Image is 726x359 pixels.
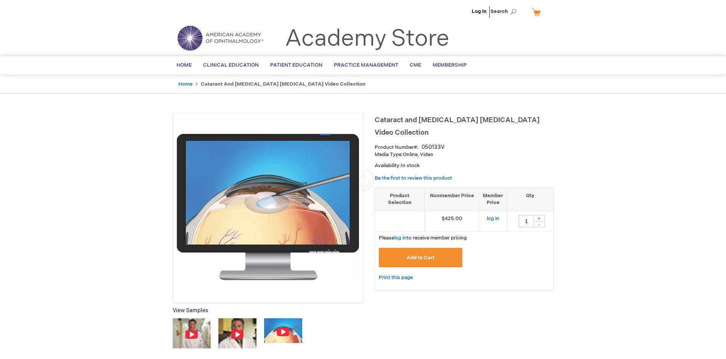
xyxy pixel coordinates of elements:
p: Availability: [375,162,554,169]
span: Please to receive member pricing [379,235,467,241]
a: Be the first to review this product [375,175,452,181]
span: CME [410,62,421,68]
img: iocn_play.png [185,330,198,339]
span: Add to Cart [407,255,434,261]
a: log in [487,215,499,222]
img: Click to view [264,318,302,343]
a: log in [394,235,407,241]
p: Online, Video [375,151,554,158]
span: Patient Education [270,62,322,68]
th: Product Selection [375,188,425,211]
span: Cataract and [MEDICAL_DATA] [MEDICAL_DATA] Video Collection [375,116,540,137]
strong: Cataract and [MEDICAL_DATA] [MEDICAL_DATA] Video Collection [201,81,365,87]
a: Academy Store [285,25,449,53]
span: Clinical Education [203,62,259,68]
img: Cataract and Refractive Surgery Patient Education Video Collection [177,134,359,280]
td: $425.00 [425,211,479,231]
a: Log In [472,8,487,14]
span: In stock [401,163,420,169]
th: Member Price [479,188,507,211]
img: iocn_play.png [276,327,290,337]
div: - [534,221,545,227]
input: Qty [519,215,534,227]
div: 050133V [421,144,444,151]
th: Qty [507,188,553,211]
span: Search [490,4,519,19]
th: Nonmember Price [425,188,479,211]
img: iocn_play.png [231,330,244,339]
a: Home [178,81,192,87]
span: Membership [433,62,467,68]
a: Print this page [379,273,413,282]
button: Add to Cart [379,248,463,267]
strong: Media Type: [375,152,403,158]
span: Home [176,62,192,68]
strong: Product Number [375,144,418,150]
span: Practice Management [334,62,398,68]
p: View Samples [173,307,363,314]
div: + [534,215,545,222]
img: Click to view [218,318,256,348]
img: Click to view [173,318,211,348]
